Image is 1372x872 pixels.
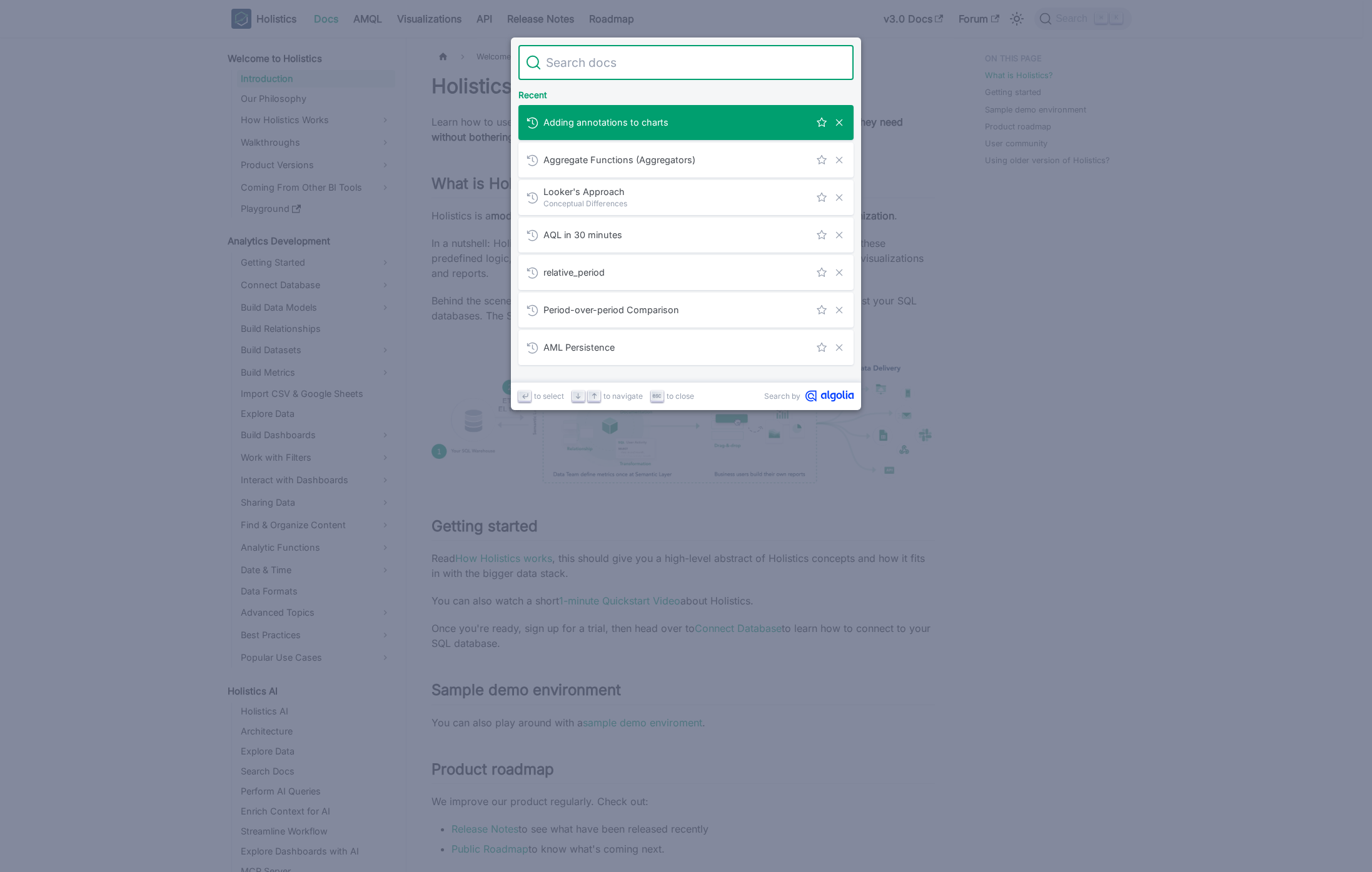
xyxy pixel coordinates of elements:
button: Save this search [815,116,829,129]
span: relative_period [543,266,810,278]
a: Search byAlgolia [764,390,854,402]
div: Recent [516,80,856,105]
button: Save this search [815,303,829,317]
a: Looker's Approach​Conceptual Differences [518,180,854,215]
a: relative_period [518,255,854,290]
svg: Arrow down [573,391,583,401]
button: Save this search [815,191,829,204]
a: AQL in 30 minutes [518,218,854,253]
button: Remove this search from history [832,266,846,279]
button: Remove this search from history [832,341,846,354]
span: Period-over-period Comparison [543,304,810,316]
span: to navigate [603,390,643,402]
a: Adding annotations to charts [518,105,854,140]
span: Aggregate Functions (Aggregators) [543,154,810,166]
button: Remove this search from history [832,191,846,204]
svg: Algolia [805,390,854,402]
span: Looker's Approach​ [543,186,810,198]
svg: Arrow up [590,391,599,401]
span: AQL in 30 minutes [543,229,810,241]
button: Save this search [815,228,829,242]
span: Conceptual Differences [543,198,810,209]
button: Remove this search from history [832,116,846,129]
span: to select [534,390,564,402]
input: Search docs [541,45,846,80]
a: AML Persistence [518,330,854,365]
span: to close [667,390,694,402]
button: Remove this search from history [832,303,846,317]
span: AML Persistence [543,341,810,353]
svg: Escape key [652,391,662,401]
button: Save this search [815,341,829,354]
span: Adding annotations to charts [543,116,810,128]
button: Save this search [815,153,829,167]
a: Aggregate Functions (Aggregators) [518,143,854,178]
button: Remove this search from history [832,228,846,242]
svg: Enter key [520,391,530,401]
button: Save this search [815,266,829,279]
a: Period-over-period Comparison [518,293,854,328]
span: Search by [764,390,800,402]
button: Remove this search from history [832,153,846,167]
